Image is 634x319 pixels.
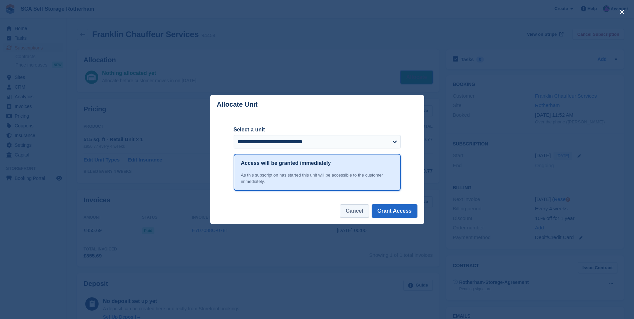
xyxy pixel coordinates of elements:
div: As this subscription has started this unit will be accessible to the customer immediately. [241,172,393,185]
button: Grant Access [372,204,417,218]
label: Select a unit [234,126,401,134]
p: Allocate Unit [217,101,258,108]
button: close [617,7,627,17]
button: Cancel [340,204,369,218]
h1: Access will be granted immediately [241,159,331,167]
